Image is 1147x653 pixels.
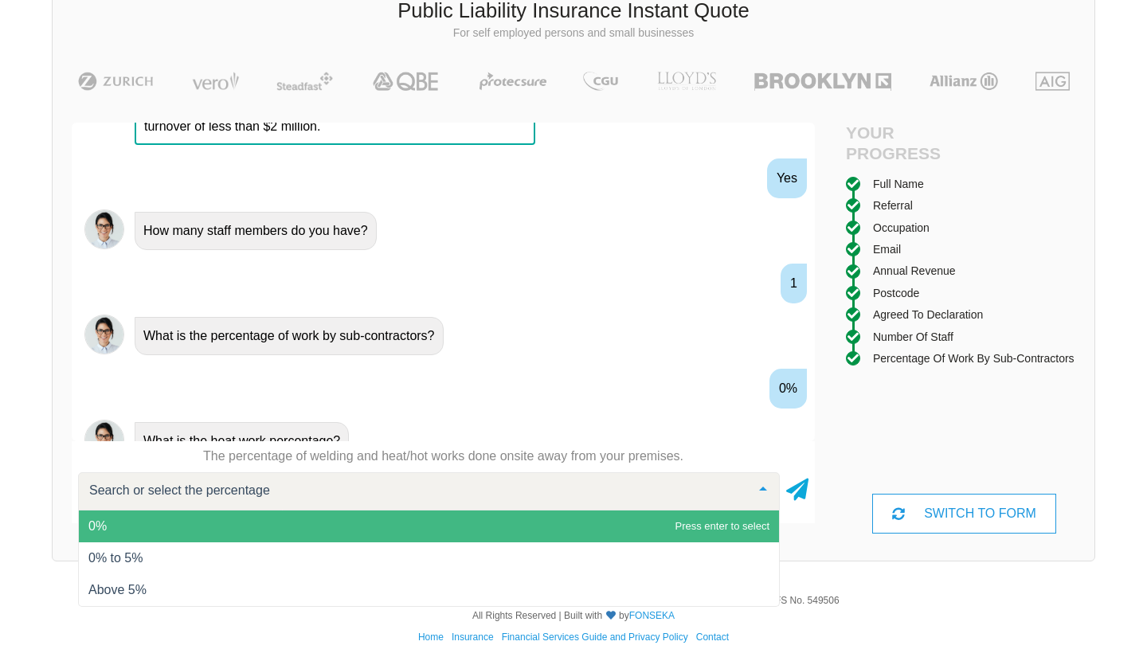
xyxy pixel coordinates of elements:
[769,369,807,409] div: 0%
[270,72,340,91] img: Steadfast | Public Liability Insurance
[135,422,349,460] div: What is the heat work percentage?
[873,219,930,237] div: Occupation
[72,448,815,465] p: The percentage of welding and heat/hot works done onsite away from your premises.
[577,72,624,91] img: CGU | Public Liability Insurance
[648,72,725,91] img: LLOYD's | Public Liability Insurance
[872,494,1057,534] div: SWITCH TO FORM
[873,350,1075,367] div: Percentage of work by sub-contractors
[696,631,729,643] a: Contact
[502,631,688,643] a: Financial Services Guide and Privacy Policy
[629,610,675,621] a: FONSEKA
[135,212,377,250] div: How many staff members do you have?
[1029,72,1076,91] img: AIG | Public Liability Insurance
[84,209,124,249] img: Chatbot | PLI
[452,631,494,643] a: Insurance
[873,284,919,302] div: Postcode
[84,315,124,354] img: Chatbot | PLI
[873,240,901,258] div: Email
[873,175,924,193] div: Full Name
[418,631,444,643] a: Home
[473,72,554,91] img: Protecsure | Public Liability Insurance
[88,583,147,596] span: Above 5%
[767,158,807,198] div: Yes
[71,72,161,91] img: Zurich | Public Liability Insurance
[873,262,956,280] div: Annual Revenue
[88,519,107,533] span: 0%
[873,328,953,346] div: Number of staff
[65,25,1082,41] p: For self employed persons and small businesses
[185,72,246,91] img: Vero | Public Liability Insurance
[84,420,124,459] img: Chatbot | PLI
[873,197,913,214] div: Referral
[85,483,747,499] input: Search or select the percentage
[135,317,444,355] div: What is the percentage of work by sub-contractors?
[873,306,983,323] div: Agreed to Declaration
[922,72,1006,91] img: Allianz | Public Liability Insurance
[363,72,449,91] img: QBE | Public Liability Insurance
[88,551,143,565] span: 0% to 5%
[781,264,807,303] div: 1
[846,123,965,162] h4: Your Progress
[748,72,897,91] img: Brooklyn | Public Liability Insurance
